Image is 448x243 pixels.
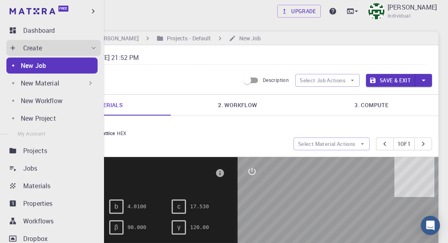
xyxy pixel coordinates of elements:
[6,75,98,91] div: New Material
[21,96,62,106] p: New Workflow
[128,220,146,234] pre: 90.000
[40,34,262,43] nav: breadcrumb
[6,58,98,74] a: New Job
[23,163,38,173] p: Jobs
[171,95,305,116] a: 2. Workflow
[46,167,212,179] span: Lattice
[23,216,54,226] p: Workflows
[21,61,46,70] p: New Job
[114,203,118,210] span: b
[23,26,55,35] p: Dashboard
[368,3,384,19] img: Taha Yusuf
[6,143,101,159] a: Projects
[6,22,101,38] a: Dashboard
[388,12,410,20] span: Individual
[21,78,59,88] p: New Material
[294,137,370,150] button: Select Material Actions
[421,216,440,235] div: Open Intercom Messenger
[6,110,98,126] a: New Project
[190,199,209,213] pre: 17.530
[277,5,321,18] a: Upgrade
[23,43,42,53] p: Create
[304,95,438,116] a: 3. Compute
[6,93,98,109] a: New Workflow
[212,165,228,181] button: info
[46,179,212,187] span: HEX
[263,77,289,83] span: Description
[190,220,209,234] pre: 120.00
[23,199,53,208] p: Properties
[64,122,426,129] p: Tm F Se
[21,114,56,123] p: New Project
[6,195,101,211] a: Properties
[6,160,101,176] a: Jobs
[295,74,360,87] button: Select Job Actions
[6,178,101,194] a: Materials
[366,74,415,87] button: Save & Exit
[388,2,437,12] p: [PERSON_NAME]
[92,34,138,43] h6: [PERSON_NAME]
[17,6,42,13] span: Destek
[177,203,180,210] span: c
[393,137,415,150] button: 1of1
[236,34,261,43] h6: New Job
[164,34,211,43] h6: Projects - Default
[117,130,130,136] span: HEX
[6,213,101,229] a: Workflows
[23,181,50,191] p: Materials
[376,137,432,150] div: pager
[10,8,55,14] img: logo
[177,224,180,231] span: γ
[23,146,47,155] p: Projects
[101,130,117,136] span: lattice
[114,224,118,231] span: β
[6,40,101,56] div: Create
[18,130,45,137] span: My Account
[128,199,146,213] pre: 4.0100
